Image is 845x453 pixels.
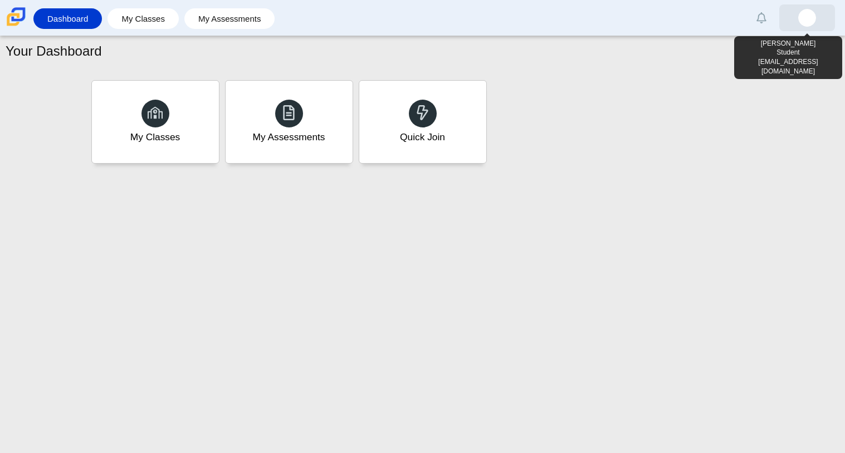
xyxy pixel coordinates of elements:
[113,8,173,29] a: My Classes
[734,36,842,79] div: [PERSON_NAME] [EMAIL_ADDRESS][DOMAIN_NAME]
[400,130,445,144] div: Quick Join
[225,80,353,164] a: My Assessments
[779,4,835,31] a: cameron.russell.eC1Oc0
[39,8,96,29] a: Dashboard
[6,42,102,61] h1: Your Dashboard
[91,80,219,164] a: My Classes
[798,9,816,27] img: cameron.russell.eC1Oc0
[130,130,180,144] div: My Classes
[359,80,487,164] a: Quick Join
[253,130,325,144] div: My Assessments
[776,48,799,56] span: Student
[749,6,774,30] a: Alerts
[4,5,28,28] img: Carmen School of Science & Technology
[190,8,270,29] a: My Assessments
[4,21,28,30] a: Carmen School of Science & Technology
